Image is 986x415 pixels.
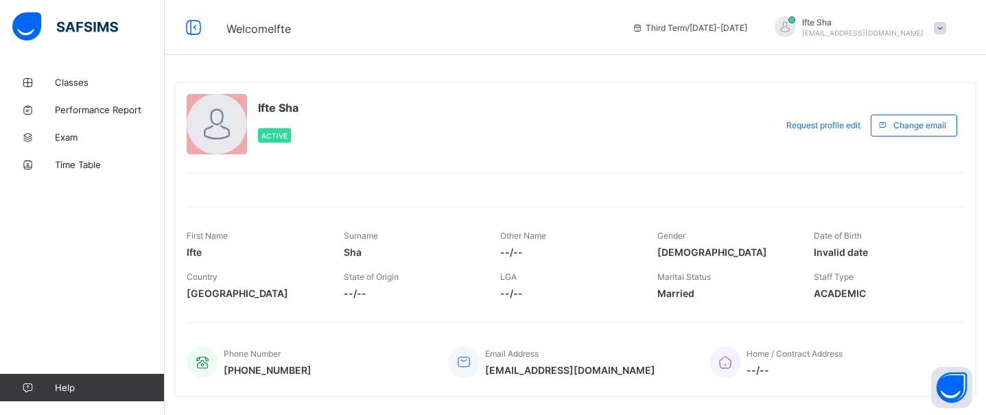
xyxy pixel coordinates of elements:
span: Surname [344,230,378,241]
span: Performance Report [55,104,165,115]
span: [EMAIL_ADDRESS][DOMAIN_NAME] [802,29,924,37]
span: [DEMOGRAPHIC_DATA] [657,246,794,258]
span: First Name [187,230,228,241]
span: Date of Birth [814,230,862,241]
button: Open asap [931,367,972,408]
span: Ifte [187,246,323,258]
span: Ifte Sha [802,17,924,27]
span: Home / Contract Address [747,348,843,359]
span: --/-- [747,364,843,376]
span: --/-- [500,287,637,299]
span: Other Name [500,230,546,241]
span: Active [261,132,287,140]
span: LGA [500,272,517,282]
span: Gender [657,230,685,241]
span: --/-- [344,287,480,299]
span: [GEOGRAPHIC_DATA] [187,287,323,299]
span: Invalid date [814,246,950,258]
span: Married [657,287,794,299]
span: Email Address [485,348,539,359]
span: State of Origin [344,272,399,282]
span: Country [187,272,218,282]
span: Welcome Ifte [226,22,291,36]
span: Classes [55,77,165,88]
span: Help [55,382,164,393]
span: session/term information [632,23,747,33]
img: safsims [12,12,118,41]
span: Request profile edit [786,120,860,130]
span: [PHONE_NUMBER] [224,364,312,376]
span: Time Table [55,159,165,170]
span: Staff Type [814,272,854,282]
span: Change email [893,120,946,130]
span: Ifte Sha [258,101,298,115]
span: Exam [55,132,165,143]
span: Sha [344,246,480,258]
span: Marital Status [657,272,711,282]
div: IfteSha [761,16,953,39]
span: Phone Number [224,348,281,359]
span: [EMAIL_ADDRESS][DOMAIN_NAME] [485,364,655,376]
span: --/-- [500,246,637,258]
span: ACADEMIC [814,287,950,299]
